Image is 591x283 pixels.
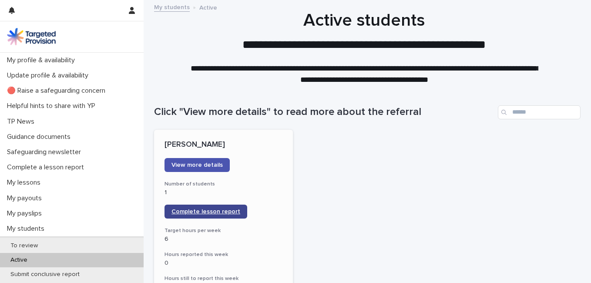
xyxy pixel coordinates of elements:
p: My payouts [3,194,49,202]
p: Safeguarding newsletter [3,148,88,156]
p: To review [3,242,45,249]
p: Complete a lesson report [3,163,91,172]
a: Complete lesson report [165,205,247,219]
p: 1 [165,189,282,196]
p: My students [3,225,51,233]
span: View more details [171,162,223,168]
h1: Click "View more details" to read more about the referral [154,106,494,118]
p: [PERSON_NAME] [165,140,282,150]
p: Guidance documents [3,133,77,141]
p: Active [3,256,34,264]
input: Search [498,105,581,119]
p: Submit conclusive report [3,271,87,278]
p: My lessons [3,179,47,187]
h3: Hours reported this week [165,251,282,258]
h3: Target hours per week [165,227,282,234]
img: M5nRWzHhSzIhMunXDL62 [7,28,56,45]
p: TP News [3,118,41,126]
h3: Number of students [165,181,282,188]
p: Active [199,2,217,12]
p: 0 [165,259,282,267]
h3: Hours still to report this week [165,275,282,282]
p: Update profile & availability [3,71,95,80]
p: 🔴 Raise a safeguarding concern [3,87,112,95]
p: 6 [165,236,282,243]
a: View more details [165,158,230,172]
h1: Active students [152,10,576,31]
p: Helpful hints to share with YP [3,102,102,110]
p: My profile & availability [3,56,82,64]
span: Complete lesson report [171,209,240,215]
a: My students [154,2,190,12]
p: My payslips [3,209,49,218]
